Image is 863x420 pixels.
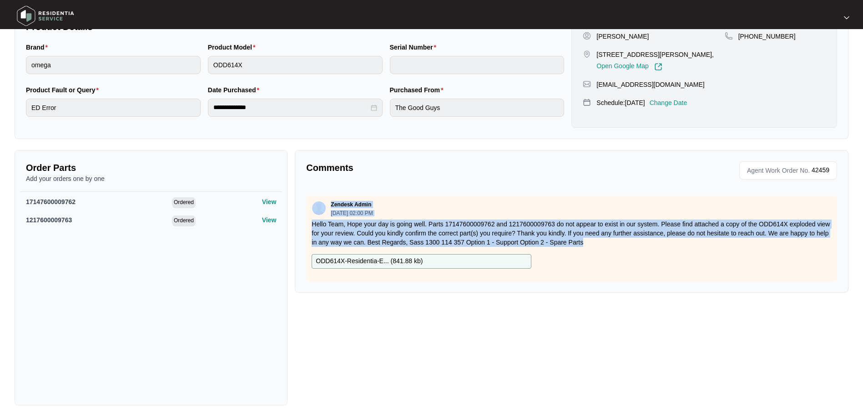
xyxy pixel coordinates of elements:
a: Open Google Map [596,63,662,71]
p: Order Parts [26,161,276,174]
img: map-pin [583,50,591,58]
label: Product Fault or Query [26,85,102,95]
p: View [262,197,277,206]
img: Link-External [654,63,662,71]
img: user.svg [312,201,326,215]
img: dropdown arrow [844,15,849,20]
img: user-pin [583,32,591,40]
img: map-pin [725,32,733,40]
label: Serial Number [390,43,440,52]
label: Date Purchased [208,85,263,95]
p: Add your orders one by one [26,174,276,183]
span: 17147600009762 [26,198,76,205]
label: Product Model [208,43,259,52]
p: ODD614X-Residentia-E... ( 841.88 kb ) [316,256,423,266]
input: Serial Number [390,56,565,74]
span: Agent Work Order No. [743,164,810,177]
label: Brand [26,43,51,52]
span: Ordered [172,215,196,226]
img: map-pin [583,80,591,88]
input: Product Fault or Query [26,99,201,117]
p: Zendesk Admin [331,201,371,208]
input: Purchased From [390,99,565,117]
label: Purchased From [390,85,447,95]
p: View [262,215,277,225]
p: Schedule: [DATE] [596,98,645,107]
img: map-pin [583,98,591,106]
input: Brand [26,56,201,74]
span: 1217600009763 [26,216,72,224]
p: [EMAIL_ADDRESS][DOMAIN_NAME] [596,80,704,89]
input: Date Purchased [213,103,369,112]
span: Ordered [172,197,196,208]
img: residentia service logo [14,2,77,30]
p: [STREET_ADDRESS][PERSON_NAME], [596,50,714,59]
p: [PERSON_NAME] [596,32,649,41]
p: [PHONE_NUMBER] [738,32,796,41]
p: Comments [306,161,565,174]
input: Product Model [208,56,383,74]
p: Change Date [650,98,687,107]
p: Hello Team, Hope your day is going well. Parts 17147600009762 and 1217600009763 do not appear to ... [312,220,832,247]
p: 42459 [812,164,833,177]
p: [DATE] 02:00 PM [331,210,373,216]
